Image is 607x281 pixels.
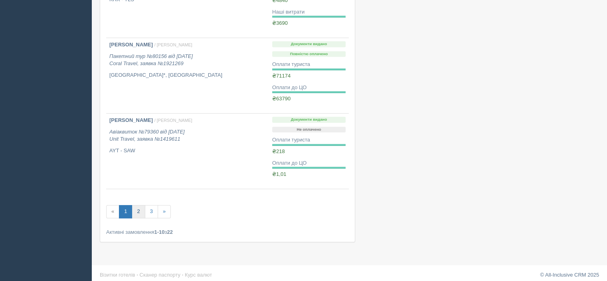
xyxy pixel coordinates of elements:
b: [PERSON_NAME] [109,117,153,123]
span: ₴71174 [272,73,291,79]
div: Оплати туриста [272,136,346,144]
span: · [182,272,184,278]
a: Візитки готелів [100,272,135,278]
a: 1 [119,205,132,218]
a: » [158,205,171,218]
b: 1-10 [154,229,165,235]
div: Наші витрати [272,8,346,16]
b: [PERSON_NAME] [109,42,153,48]
span: / [PERSON_NAME] [154,118,192,123]
span: « [106,205,119,218]
a: © All-Inclusive CRM 2025 [540,272,599,278]
a: Курс валют [185,272,212,278]
p: [GEOGRAPHIC_DATA]*, [GEOGRAPHIC_DATA] [109,72,266,79]
span: ₴218 [272,148,285,154]
div: Оплати до ЦО [272,159,346,167]
span: / [PERSON_NAME] [154,42,192,47]
p: AYT - SAW [109,147,266,155]
a: [PERSON_NAME] / [PERSON_NAME] Пакетний тур №80156 від [DATE]Coral Travel, заявка №1921269 [GEOGRA... [106,38,269,113]
a: 2 [132,205,145,218]
div: Оплати туриста [272,61,346,68]
span: · [136,272,138,278]
a: 3 [145,205,158,218]
a: [PERSON_NAME] / [PERSON_NAME] Авіаквиток №79360 від [DATE]Unit Travel, заявка №1419611 AYT - SAW [106,114,269,189]
a: Сканер паспорту [140,272,180,278]
div: Активні замовлення з [106,228,349,236]
p: Не оплачено [272,127,346,133]
span: ₴3690 [272,20,288,26]
span: ₴63790 [272,96,291,102]
span: ₴1,01 [272,171,286,177]
p: Документи видано [272,117,346,123]
b: 22 [167,229,173,235]
div: Оплати до ЦО [272,84,346,92]
i: Пакетний тур №80156 від [DATE] Coral Travel, заявка №1921269 [109,53,193,67]
p: Документи видано [272,41,346,47]
i: Авіаквиток №79360 від [DATE] Unit Travel, заявка №1419611 [109,129,185,142]
p: Повністю оплачено [272,51,346,57]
